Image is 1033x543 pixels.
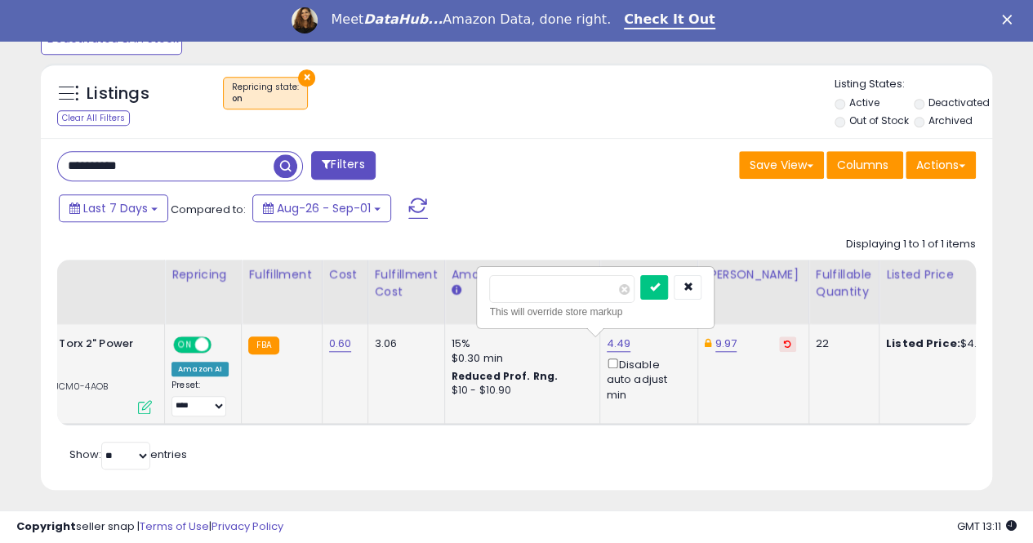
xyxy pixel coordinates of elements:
div: This will override store markup [489,304,701,320]
i: This overrides the store level Dynamic Max Price for this listing [705,338,711,349]
img: Profile image for Georgie [292,7,318,33]
div: Amazon AI [171,362,229,376]
span: Columns [837,157,888,173]
p: Listing States: [835,77,992,92]
div: Listed Price [886,266,1027,283]
div: [PERSON_NAME] [705,266,802,283]
span: Show: entries [69,447,187,462]
small: Amazon Fees. [452,283,461,298]
label: Out of Stock [848,113,908,127]
label: Active [848,96,879,109]
div: Disable auto adjust min [607,355,685,403]
div: Clear All Filters [57,110,130,126]
i: Revert to store-level Dynamic Max Price [784,340,791,348]
div: Preset: [171,380,229,416]
b: Listed Price: [886,336,960,351]
div: Cost [329,266,361,283]
div: $10 - $10.90 [452,384,587,398]
i: DataHub... [363,11,443,27]
span: Aug-26 - Sep-01 [277,200,371,216]
span: ON [175,338,195,352]
a: Privacy Policy [211,519,283,534]
h5: Listings [87,82,149,105]
div: Displaying 1 to 1 of 1 items [846,237,976,252]
div: Close [1002,15,1018,24]
span: Compared to: [171,202,246,217]
div: $4.50 [886,336,1022,351]
strong: Copyright [16,519,76,534]
span: OFF [209,338,235,352]
div: Amazon Fees [452,266,593,283]
small: FBA [248,336,278,354]
div: $0.30 min [452,351,587,366]
label: Deactivated [928,96,990,109]
div: Meet Amazon Data, done right. [331,11,611,28]
div: Fulfillable Quantity [816,266,872,300]
a: Check It Out [624,11,715,29]
span: Last 7 Days [83,200,148,216]
a: 9.97 [715,336,737,352]
div: 15% [452,336,587,351]
div: 22 [816,336,866,351]
span: Repricing state : [232,81,299,105]
div: on [232,93,299,105]
div: seller snap | | [16,519,283,535]
a: Terms of Use [140,519,209,534]
div: 3.06 [375,336,432,351]
button: Last 7 Days [59,194,168,222]
button: × [298,69,315,87]
a: 4.49 [607,336,631,352]
div: Repricing [171,266,234,283]
div: Fulfillment [248,266,314,283]
a: 0.60 [329,336,352,352]
button: Save View [739,151,824,179]
span: 2025-09-9 13:11 GMT [957,519,1017,534]
button: Columns [826,151,903,179]
b: Reduced Prof. Rng. [452,369,559,383]
label: Archived [928,113,973,127]
button: Aug-26 - Sep-01 [252,194,391,222]
button: Actions [906,151,976,179]
div: Fulfillment Cost [375,266,438,300]
button: Filters [311,151,375,180]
